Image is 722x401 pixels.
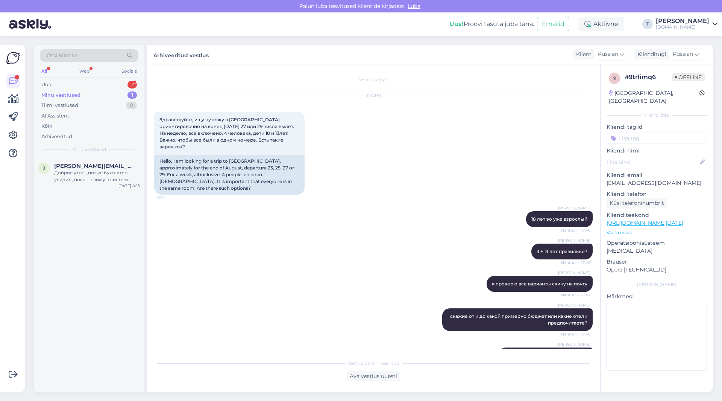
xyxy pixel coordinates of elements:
span: 3 + 13 лет правильно? [537,249,587,254]
div: Web [78,66,91,76]
span: [PERSON_NAME] [558,342,590,347]
span: Nähtud ✓ 17:46 [561,227,590,233]
div: All [40,66,49,76]
div: Socials [120,66,138,76]
span: Здравствуйте, ищу путевку в [GEOGRAPHIC_DATA] ориентировочно на конец [DATE],27 или 29 числа выле... [159,117,295,149]
p: Kliendi email [607,171,707,179]
div: 1 [127,91,137,99]
div: [DATE] [154,92,593,99]
div: Klienditugi [634,50,666,58]
div: 1 [127,81,137,88]
a: [PERSON_NAME][DOMAIN_NAME] [656,18,717,30]
p: [MEDICAL_DATA] [607,247,707,255]
div: Kliendi info [607,112,707,119]
span: [PERSON_NAME] [558,270,590,276]
div: T [642,19,653,29]
div: Ava vestlus uuesti [347,371,400,381]
div: Kõik [41,122,52,130]
p: Märkmed [607,293,707,300]
p: Kliendi tag'id [607,123,707,131]
p: Kliendi nimi [607,147,707,155]
p: Vaata edasi ... [607,229,707,236]
span: j [43,165,45,171]
span: [PERSON_NAME] [558,302,590,308]
div: [GEOGRAPHIC_DATA], [GEOGRAPHIC_DATA] [609,89,699,105]
a: [URL][DOMAIN_NAME][DATE] [607,220,683,226]
span: 9 [613,75,616,81]
input: Lisa tag [607,133,707,144]
div: # 9trlimq6 [625,73,672,82]
div: Uus [41,81,51,88]
div: Tiimi vestlused [41,102,78,109]
span: Offline [672,73,705,81]
div: Hello, I am looking for a trip to [GEOGRAPHIC_DATA], approximately for the end of August, departu... [154,155,305,195]
img: Askly Logo [6,51,20,65]
span: скажие от и до какой примерно бюджет или какие отели предпочитаете? [450,313,589,326]
div: AI Assistent [41,112,69,120]
span: Russian [598,50,618,58]
span: я проверю все варианты скину на почту [492,281,587,287]
div: Minu vestlused [41,91,80,99]
div: Arhiveeritud [41,133,72,140]
span: Vestlus on arhiveeritud [348,360,399,367]
span: 17:17 [156,195,185,201]
span: Nähtud ✓ 17:48 [561,331,590,337]
div: [PERSON_NAME] [607,281,707,288]
span: Minu vestlused [72,146,106,153]
div: [DATE] 8:53 [118,183,140,189]
div: Vestlus algas [154,76,593,83]
p: Opera [TECHNICAL_ID] [607,266,707,274]
p: Operatsioonisüsteem [607,239,707,247]
div: [DOMAIN_NAME] [656,24,709,30]
span: Luba [405,3,423,9]
span: Russian [673,50,693,58]
p: Kliendi telefon [607,190,707,198]
label: Arhiveeritud vestlus [153,49,209,59]
span: 18 лет эо уже взрослый [531,216,587,222]
button: Emailid [537,17,569,31]
span: Nähtud ✓ 17:46 [561,260,590,265]
div: Küsi telefoninumbrit [607,198,667,208]
input: Lisa nimi [607,158,698,166]
div: Klient [573,50,592,58]
span: [PERSON_NAME] [558,238,590,243]
p: [EMAIL_ADDRESS][DOMAIN_NAME] [607,179,707,187]
div: 0 [126,102,137,109]
div: Proovi tasuta juba täna: [449,20,534,29]
div: Aktiivne [578,17,624,31]
span: [PERSON_NAME] [558,205,590,211]
p: Klienditeekond [607,211,707,219]
span: jelena.ahmetsina@hotmail.com [54,163,132,169]
div: Доброе утро , позже бухгалтер увидит , пока не вижу в системе [54,169,140,183]
p: Brauser [607,258,707,266]
span: Nähtud ✓ 17:47 [561,292,590,298]
b: Uus! [449,20,464,27]
div: [PERSON_NAME] [656,18,709,24]
span: Otsi kliente [47,52,77,59]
